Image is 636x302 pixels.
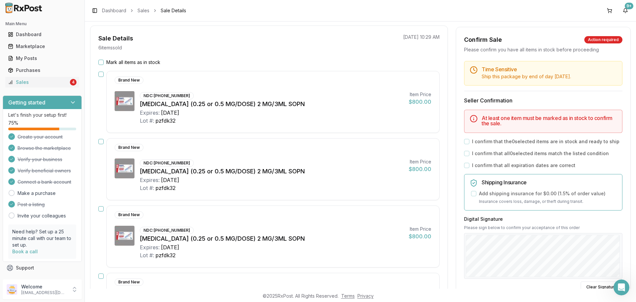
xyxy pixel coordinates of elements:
div: NDC: [PHONE_NUMBER] [140,227,194,234]
span: Connect a bank account [18,179,71,185]
button: My Posts [3,53,82,64]
span: Create your account [18,134,63,140]
span: Ship this package by end of day [DATE] . [482,74,571,79]
p: Welcome [21,283,67,290]
div: 4 [70,79,77,86]
div: $800.00 [409,232,431,240]
button: Support [3,262,82,274]
div: [DATE] [161,176,179,184]
h3: Seller Confirmation [464,96,622,104]
a: Invite your colleagues [18,212,66,219]
div: Lot #: [140,117,154,125]
div: $800.00 [409,98,431,106]
button: Feedback [3,274,82,286]
span: Sale Details [161,7,186,14]
label: I confirm that all 0 selected items match the listed condition [472,150,609,157]
img: User avatar [7,284,17,295]
div: Expires: [140,243,160,251]
span: 75 % [8,120,18,126]
div: pzfdk32 [155,117,176,125]
label: I confirm that all expiration dates are correct [472,162,575,169]
span: Verify your business [18,156,62,163]
label: I confirm that the 0 selected items are in stock and ready to ship [472,138,619,145]
label: Add shipping insurance for $0.00 ( 1.5 % of order value) [479,190,606,197]
img: Ozempic (0.25 or 0.5 MG/DOSE) 2 MG/3ML SOPN [115,226,134,246]
h5: Time Sensitive [482,67,617,72]
a: Privacy [357,293,374,299]
div: [MEDICAL_DATA] (0.25 or 0.5 MG/DOSE) 2 MG/3ML SOPN [140,234,403,243]
a: Make a purchase [18,190,56,197]
p: [EMAIL_ADDRESS][DOMAIN_NAME] [21,290,67,295]
h3: Getting started [8,98,45,106]
div: Expires: [140,176,160,184]
a: Dashboard [102,7,126,14]
div: My Posts [8,55,77,62]
a: Purchases [5,64,79,76]
img: Ozempic (0.25 or 0.5 MG/DOSE) 2 MG/3ML SOPN [115,91,134,111]
div: Lot #: [140,184,154,192]
a: Sales4 [5,76,79,88]
div: [MEDICAL_DATA] (0.25 or 0.5 MG/DOSE) 2 MG/3ML SOPN [140,167,403,176]
div: Item Price [409,91,431,98]
label: Mark all items as in stock [106,59,160,66]
p: Please sign below to confirm your acceptance of this order [464,225,622,230]
a: Sales [137,7,149,14]
div: Sales [8,79,69,86]
span: Verify beneficial owners [18,167,71,174]
span: Post a listing [18,201,45,208]
p: 6 item s sold [98,44,122,51]
div: pzfdk32 [155,184,176,192]
div: Action required [584,36,622,43]
div: Brand New [115,278,143,286]
div: Dashboard [8,31,77,38]
p: Insurance covers loss, damage, or theft during transit. [479,198,617,205]
a: Dashboard [5,29,79,40]
p: [DATE] 10:29 AM [403,34,440,40]
span: Browse the marketplace [18,145,71,151]
div: Expires: [140,109,160,117]
button: Marketplace [3,41,82,52]
a: My Posts [5,52,79,64]
div: Sale Details [98,34,133,43]
p: Need help? Set up a 25 minute call with our team to set up. [12,228,72,248]
span: Feedback [16,276,38,283]
div: Brand New [115,211,143,218]
div: [DATE] [161,243,179,251]
div: NDC: [PHONE_NUMBER] [140,92,194,99]
div: Brand New [115,144,143,151]
iframe: Intercom live chat [613,279,629,295]
div: Lot #: [140,251,154,259]
p: Let's finish your setup first! [8,112,76,118]
button: Purchases [3,65,82,76]
button: Sales4 [3,77,82,88]
div: Item Price [409,226,431,232]
img: Ozempic (0.25 or 0.5 MG/DOSE) 2 MG/3ML SOPN [115,158,134,178]
button: Dashboard [3,29,82,40]
a: Book a call [12,249,38,254]
div: [DATE] [161,109,179,117]
a: Marketplace [5,40,79,52]
div: pzfdk32 [155,251,176,259]
div: 9+ [625,3,633,9]
h3: Digital Signature [464,216,622,222]
div: Purchases [8,67,77,74]
a: Terms [341,293,355,299]
nav: breadcrumb [102,7,186,14]
h2: Main Menu [5,21,79,27]
div: [MEDICAL_DATA] (0.25 or 0.5 MG/DOSE) 2 MG/3ML SOPN [140,99,403,109]
div: Marketplace [8,43,77,50]
h5: At least one item must be marked as in stock to confirm the sale. [482,115,617,126]
img: RxPost Logo [3,3,45,13]
button: Clear Signature [581,281,622,293]
div: NDC: [PHONE_NUMBER] [140,159,194,167]
div: Confirm Sale [464,35,502,44]
h5: Shipping Insurance [482,180,617,185]
div: $800.00 [409,165,431,173]
button: 9+ [620,5,631,16]
div: Brand New [115,77,143,84]
div: Please confirm you have all items in stock before proceeding [464,46,622,53]
div: Item Price [409,158,431,165]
